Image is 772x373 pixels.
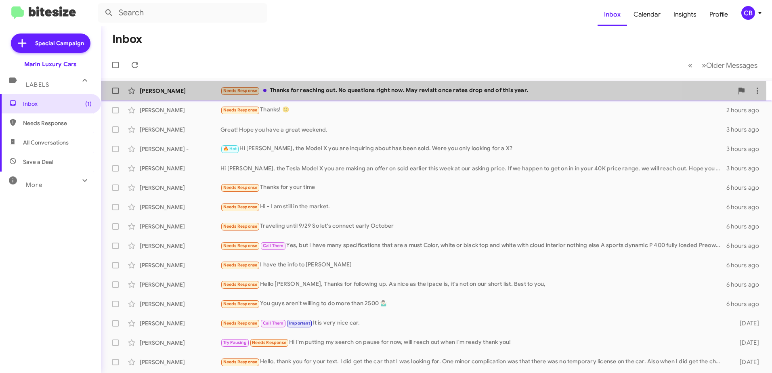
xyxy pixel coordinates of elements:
div: CB [741,6,755,20]
button: Next [697,57,762,73]
input: Search [98,3,267,23]
span: « [688,60,692,70]
div: Traveling until 9/29 So let's connect early October [220,222,726,231]
div: [PERSON_NAME] [140,281,220,289]
div: [PERSON_NAME] [140,184,220,192]
span: Needs Response [252,340,286,345]
div: [PERSON_NAME] [140,126,220,134]
span: Needs Response [223,243,258,248]
div: 6 hours ago [726,281,766,289]
span: 🔥 Hot [223,146,237,151]
div: Thanks for your time [220,183,726,192]
div: Marin Luxury Cars [24,60,77,68]
div: 3 hours ago [726,126,766,134]
span: Try Pausing [223,340,247,345]
div: [PERSON_NAME] [140,164,220,172]
div: [PERSON_NAME] [140,203,220,211]
div: I have the info to [PERSON_NAME] [220,260,726,270]
div: [PERSON_NAME] [140,222,220,231]
div: [PERSON_NAME] [140,358,220,366]
span: Needs Response [223,224,258,229]
div: [PERSON_NAME] [140,261,220,269]
div: [PERSON_NAME] [140,300,220,308]
span: (1) [85,100,92,108]
div: Hi - I am still in the market. [220,202,726,212]
div: [PERSON_NAME] - [140,145,220,153]
a: Insights [667,3,703,26]
div: 6 hours ago [726,261,766,269]
div: Thanks! 🙂 [220,105,726,115]
div: 6 hours ago [726,222,766,231]
div: 6 hours ago [726,300,766,308]
div: [DATE] [727,339,766,347]
a: Inbox [598,3,627,26]
span: Important [289,321,310,326]
span: Call Them [263,321,284,326]
div: [DATE] [727,358,766,366]
div: Great! Hope you have a great weekend. [220,126,726,134]
span: Needs Response [223,107,258,113]
span: Save a Deal [23,158,53,166]
div: Hi [PERSON_NAME], the Tesla Model X you are making an offer on sold earlier this week at our aski... [220,164,726,172]
span: » [702,60,706,70]
span: Needs Response [223,204,258,210]
div: [PERSON_NAME] [140,319,220,327]
span: Needs Response [223,262,258,268]
div: Hi I'm putting my search on pause for now, will reach out when I'm ready thank you! [220,338,727,347]
a: Calendar [627,3,667,26]
div: 6 hours ago [726,242,766,250]
div: [PERSON_NAME] [140,339,220,347]
div: Thanks for reaching out. No questions right now. May revisit once rates drop end of this year. [220,86,733,95]
div: It is very nice car. [220,319,727,328]
div: 3 hours ago [726,145,766,153]
span: Call Them [263,243,284,248]
span: Needs Response [223,321,258,326]
span: Inbox [23,100,92,108]
span: Older Messages [706,61,757,70]
span: Needs Response [223,88,258,93]
span: Labels [26,81,49,88]
span: Needs Response [223,185,258,190]
h1: Inbox [112,33,142,46]
div: Hello [PERSON_NAME], Thanks for following up. As nice as the ipace is, it's not on our short list... [220,280,726,289]
nav: Page navigation example [684,57,762,73]
span: Needs Response [223,282,258,287]
span: Needs Response [223,301,258,306]
span: Needs Response [23,119,92,127]
div: [PERSON_NAME] [140,106,220,114]
a: Profile [703,3,734,26]
div: Yes, but I have many specifications that are a must Color, white or black top and white with clou... [220,241,726,250]
div: 6 hours ago [726,184,766,192]
button: Previous [683,57,697,73]
span: More [26,181,42,189]
div: Hello, thank you for your text. I did get the car that I was looking for. One minor complication ... [220,357,727,367]
div: [PERSON_NAME] [140,87,220,95]
div: You guys aren't willing to do more than 2500 🤷🏻‍♂️ [220,299,726,308]
div: 3 hours ago [726,164,766,172]
div: 2 hours ago [726,106,766,114]
div: [PERSON_NAME] [140,242,220,250]
div: Hi [PERSON_NAME], the Model X you are inquiring about has been sold. Were you only looking for a X? [220,144,726,153]
div: 6 hours ago [726,203,766,211]
div: [DATE] [727,319,766,327]
button: CB [734,6,763,20]
span: Needs Response [223,359,258,365]
span: All Conversations [23,138,69,147]
span: Special Campaign [35,39,84,47]
a: Special Campaign [11,34,90,53]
